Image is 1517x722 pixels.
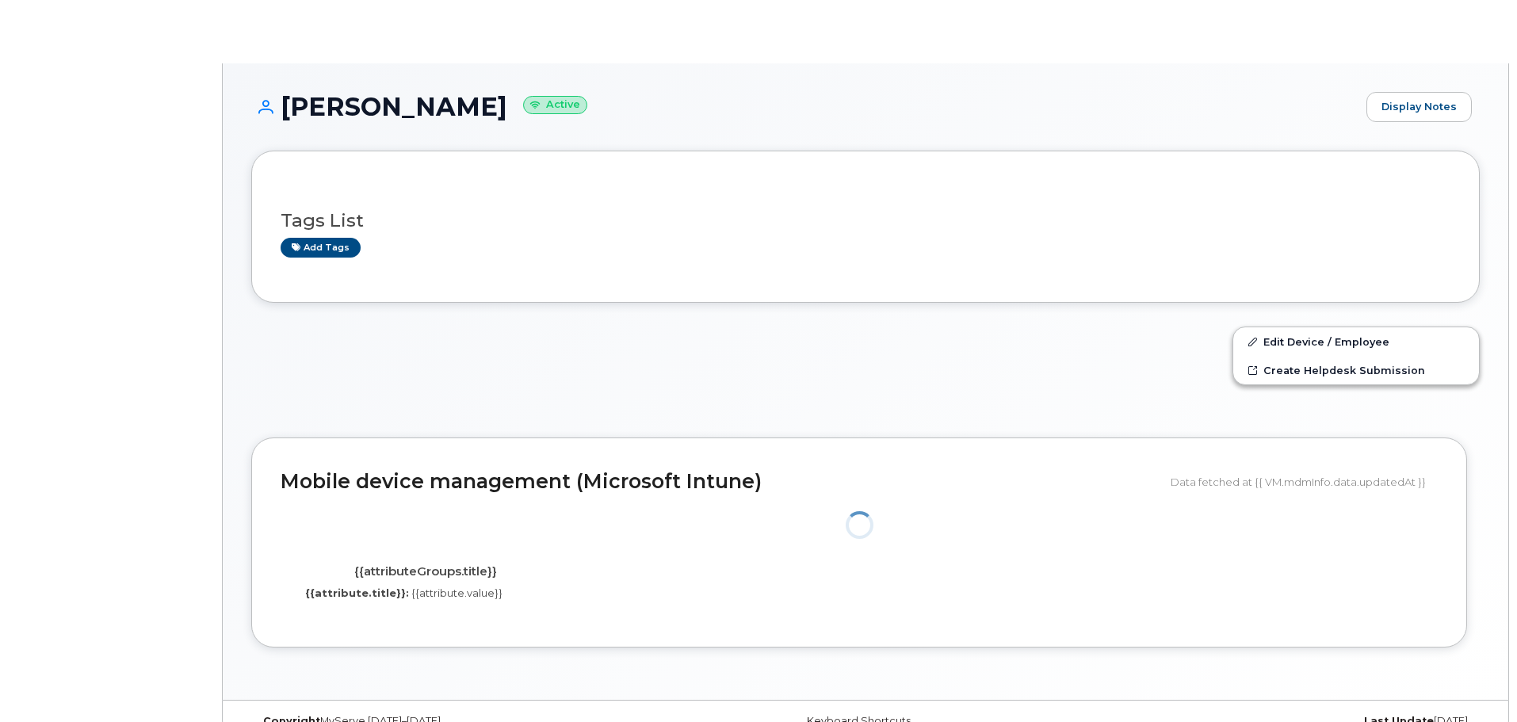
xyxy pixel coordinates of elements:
h2: Mobile device management (Microsoft Intune) [281,471,1159,493]
div: Data fetched at {{ VM.mdmInfo.data.updatedAt }} [1171,467,1438,497]
a: Create Helpdesk Submission [1233,356,1479,384]
a: Add tags [281,238,361,258]
h3: Tags List [281,211,1450,231]
small: Active [523,96,587,114]
h1: [PERSON_NAME] [251,93,1358,120]
h4: {{attributeGroups.title}} [292,565,558,579]
span: {{attribute.value}} [411,586,502,599]
label: {{attribute.title}}: [305,586,409,601]
a: Edit Device / Employee [1233,327,1479,356]
a: Display Notes [1366,92,1472,122]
